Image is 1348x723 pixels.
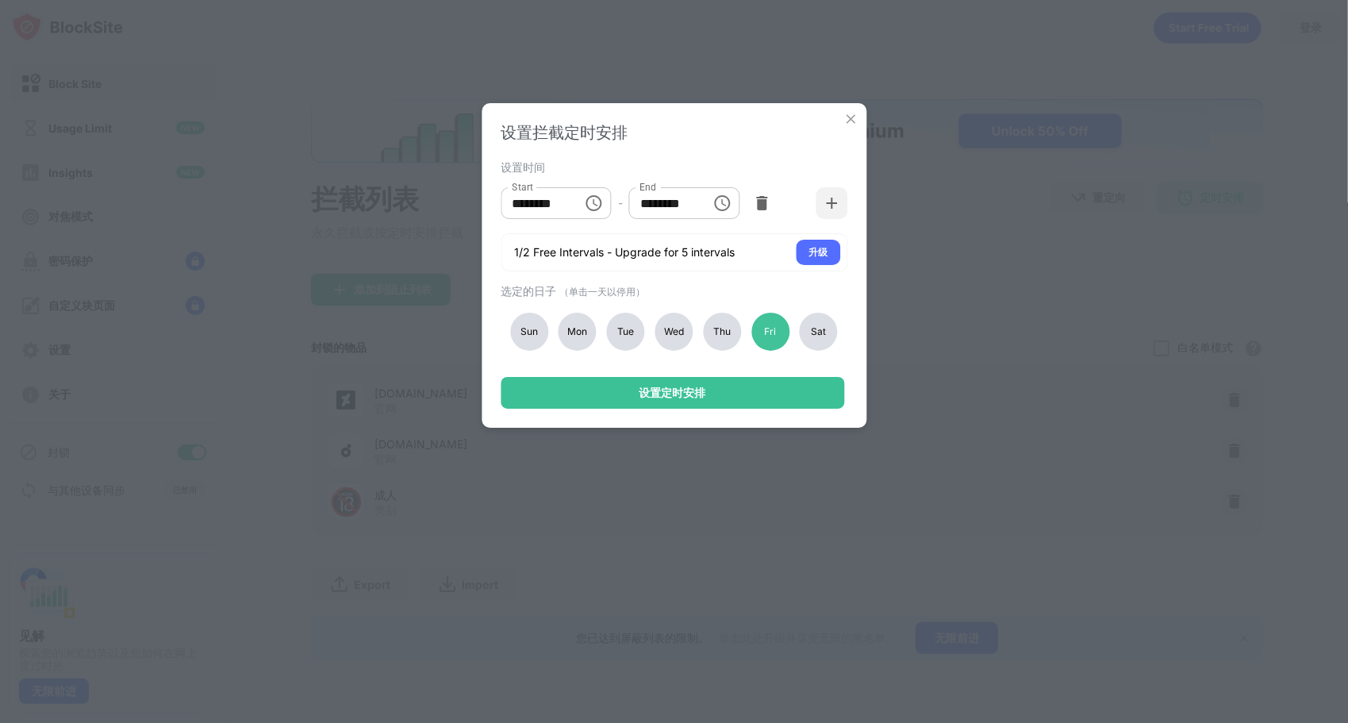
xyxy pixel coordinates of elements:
[640,180,657,194] label: End
[501,160,843,173] div: 设置时间
[639,386,706,399] div: 设置定时安排
[751,313,789,351] div: Fri
[510,313,548,351] div: Sun
[843,111,858,127] img: x-button.svg
[501,284,843,299] div: 选定的日子
[655,313,693,351] div: Wed
[703,313,741,351] div: Thu
[559,286,645,298] span: （单击一天以停用）
[618,194,623,212] div: -
[607,313,645,351] div: Tue
[559,313,597,351] div: Mon
[800,313,838,351] div: Sat
[512,180,532,194] label: Start
[578,187,610,219] button: Choose time, selected time is 6:00 AM
[808,244,828,260] div: 升级
[514,244,735,260] div: 1/2 Free Intervals - Upgrade for 5 intervals
[501,122,847,144] div: 设置拦截定时安排
[707,187,739,219] button: Choose time, selected time is 7:00 AM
